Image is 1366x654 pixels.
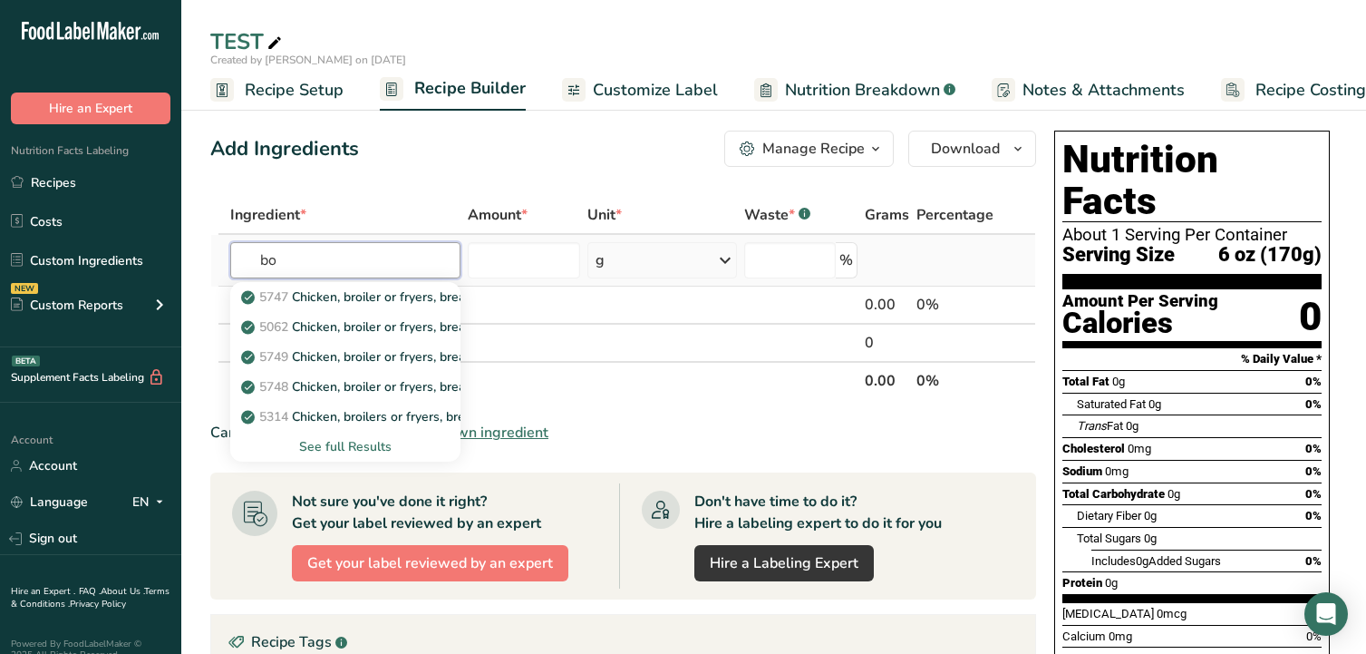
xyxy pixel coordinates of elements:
[562,70,718,111] a: Customize Label
[694,491,942,534] div: Don't have time to do it? Hire a labeling expert to do it for you
[1077,419,1123,433] span: Fat
[1062,607,1154,620] span: [MEDICAL_DATA]
[227,361,861,399] th: Net Totals
[259,408,288,425] span: 5314
[259,318,288,336] span: 5062
[230,312,460,342] a: 5062Chicken, broiler or fryers, breast, skinless, boneless, meat only, raw
[210,134,359,164] div: Add Ingredients
[1105,576,1118,590] span: 0g
[916,294,993,316] div: 0%
[1105,464,1129,478] span: 0mg
[587,204,622,226] span: Unit
[1144,532,1157,545] span: 0g
[384,422,548,444] span: Add your own ingredient
[865,204,909,226] span: Grams
[1299,293,1322,341] div: 0
[230,432,460,462] div: See full Results
[1305,487,1322,501] span: 0%
[380,68,526,112] a: Recipe Builder
[230,402,460,432] a: 5314Chicken, broilers or fryers, breast, skinless, boneless, meat only, with added solution, raw
[1167,487,1180,501] span: 0g
[754,70,955,111] a: Nutrition Breakdown
[1136,554,1148,568] span: 0g
[70,598,126,610] a: Privacy Policy
[259,348,288,366] span: 5749
[861,361,913,399] th: 0.00
[1305,509,1322,522] span: 0%
[259,378,288,395] span: 5748
[913,361,997,399] th: 0%
[11,296,123,315] div: Custom Reports
[1306,630,1322,643] span: 0%
[1077,509,1141,522] span: Dietary Fiber
[230,204,306,226] span: Ingredient
[762,138,865,160] div: Manage Recipe
[1144,509,1157,522] span: 0g
[11,585,170,610] a: Terms & Conditions .
[931,138,1000,160] span: Download
[210,70,344,111] a: Recipe Setup
[1022,78,1185,102] span: Notes & Attachments
[1128,442,1151,455] span: 0mg
[79,585,101,598] a: FAQ .
[1077,532,1141,545] span: Total Sugars
[292,491,541,534] div: Not sure you've done it right? Get your label reviewed by an expert
[694,545,874,581] a: Hire a Labeling Expert
[724,131,894,167] button: Manage Recipe
[1305,397,1322,411] span: 0%
[307,552,553,574] span: Get your label reviewed by an expert
[1062,139,1322,222] h1: Nutrition Facts
[1077,397,1146,411] span: Saturated Fat
[1062,464,1102,478] span: Sodium
[1062,375,1109,388] span: Total Fat
[11,283,38,294] div: NEW
[1062,293,1218,310] div: Amount Per Serving
[1126,419,1138,433] span: 0g
[1077,419,1107,433] i: Trans
[744,204,810,226] div: Waste
[908,131,1036,167] button: Download
[1062,487,1165,501] span: Total Carbohydrate
[1218,244,1322,267] span: 6 oz (170g)
[230,342,460,372] a: 5749Chicken, broiler or fryers, breast, skinless, boneless, meat only, with added solution, cooke...
[230,242,460,278] input: Add Ingredient
[101,585,144,598] a: About Us .
[1305,554,1322,568] span: 0%
[1221,70,1366,111] a: Recipe Costing
[210,25,286,58] div: TEST
[1157,607,1187,620] span: 0mcg
[1062,226,1322,244] div: About 1 Serving Per Container
[1062,630,1106,643] span: Calcium
[1305,375,1322,388] span: 0%
[230,372,460,402] a: 5748Chicken, broiler or fryers, breast, skinless, boneless, meat only, with added solution, cooke...
[468,204,528,226] span: Amount
[414,76,526,101] span: Recipe Builder
[785,78,940,102] span: Nutrition Breakdown
[1305,464,1322,478] span: 0%
[1091,554,1221,568] span: Includes Added Sugars
[1305,442,1322,455] span: 0%
[1062,244,1175,267] span: Serving Size
[11,93,170,124] button: Hire an Expert
[292,545,568,581] button: Get your label reviewed by an expert
[245,78,344,102] span: Recipe Setup
[1112,375,1125,388] span: 0g
[865,332,909,354] div: 0
[1148,397,1161,411] span: 0g
[12,356,40,366] div: BETA
[259,288,288,306] span: 5747
[593,78,718,102] span: Customize Label
[210,53,406,67] span: Created by [PERSON_NAME] on [DATE]
[1062,442,1125,455] span: Cholesterol
[596,249,605,271] div: g
[230,282,460,312] a: 5747Chicken, broiler or fryers, breast, skinless, boneless, meat only, cooked, grilled
[865,294,909,316] div: 0.00
[11,585,75,598] a: Hire an Expert .
[210,422,1036,444] div: Can't find your ingredient?
[1255,78,1366,102] span: Recipe Costing
[1062,576,1102,590] span: Protein
[916,204,993,226] span: Percentage
[992,70,1185,111] a: Notes & Attachments
[11,486,88,518] a: Language
[1062,310,1218,337] div: Calories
